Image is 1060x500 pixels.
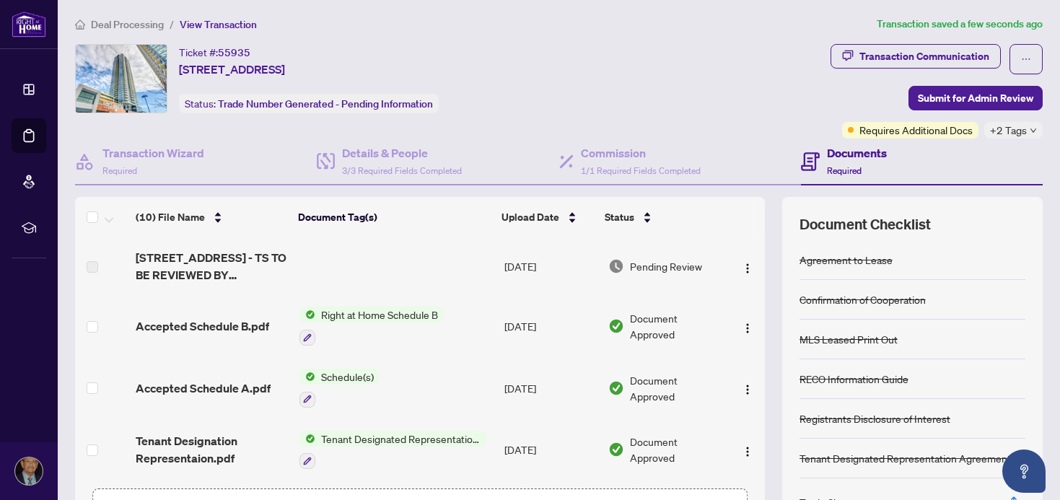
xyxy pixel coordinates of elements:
div: Status: [179,94,439,113]
button: Logo [736,377,759,400]
span: Tenant Designated Representation Agreement [315,431,486,447]
span: Schedule(s) [315,369,380,385]
h4: Documents [827,144,887,162]
h4: Transaction Wizard [102,144,204,162]
span: Document Checklist [800,214,931,234]
span: [STREET_ADDRESS] - TS TO BE REVIEWED BY [PERSON_NAME].pdf [136,249,288,284]
button: Submit for Admin Review [908,86,1043,110]
img: Document Status [608,442,624,457]
div: Transaction Communication [859,45,989,68]
span: Trade Number Generated - Pending Information [218,97,433,110]
img: Status Icon [299,431,315,447]
button: Logo [736,438,759,461]
span: Right at Home Schedule B [315,307,444,323]
th: Status [599,197,724,237]
div: Ticket #: [179,44,250,61]
span: Submit for Admin Review [918,87,1033,110]
img: Logo [742,323,753,334]
span: ellipsis [1021,54,1031,64]
h4: Commission [581,144,701,162]
td: [DATE] [499,419,603,481]
img: Status Icon [299,369,315,385]
span: Status [605,209,634,225]
span: +2 Tags [990,122,1027,139]
span: View Transaction [180,18,257,31]
span: Required [102,165,137,176]
img: Logo [742,446,753,457]
div: Registrants Disclosure of Interest [800,411,950,426]
div: Tenant Designated Representation Agreement [800,450,1011,466]
span: Document Approved [630,310,723,342]
span: Upload Date [501,209,559,225]
th: Upload Date [496,197,599,237]
th: Document Tag(s) [292,197,496,237]
th: (10) File Name [130,197,292,237]
img: Document Status [608,318,624,334]
button: Status IconRight at Home Schedule B [299,307,444,346]
div: MLS Leased Print Out [800,331,898,347]
img: Profile Icon [15,457,43,485]
span: 3/3 Required Fields Completed [342,165,462,176]
span: [STREET_ADDRESS] [179,61,285,78]
button: Logo [736,255,759,278]
img: Document Status [608,380,624,396]
span: Document Approved [630,372,723,404]
img: Logo [742,384,753,395]
span: Required [827,165,862,176]
button: Logo [736,315,759,338]
img: Status Icon [299,307,315,323]
img: IMG-W12372691_1.jpg [76,45,167,113]
button: Transaction Communication [831,44,1001,69]
span: Accepted Schedule A.pdf [136,380,271,397]
li: / [170,16,174,32]
button: Open asap [1002,449,1046,493]
span: Pending Review [630,258,702,274]
img: Logo [742,263,753,274]
span: 1/1 Required Fields Completed [581,165,701,176]
span: Tenant Designation Representaion.pdf [136,432,288,467]
div: Confirmation of Cooperation [800,291,926,307]
img: Document Status [608,258,624,274]
span: Requires Additional Docs [859,122,973,138]
button: Status IconSchedule(s) [299,369,380,408]
span: (10) File Name [136,209,205,225]
span: Accepted Schedule B.pdf [136,317,269,335]
h4: Details & People [342,144,462,162]
span: home [75,19,85,30]
span: 55935 [218,46,250,59]
td: [DATE] [499,237,603,295]
span: Document Approved [630,434,723,465]
td: [DATE] [499,357,603,419]
span: down [1030,127,1037,134]
button: Status IconTenant Designated Representation Agreement [299,431,486,470]
div: RECO Information Guide [800,371,908,387]
article: Transaction saved a few seconds ago [877,16,1043,32]
img: logo [12,11,46,38]
div: Agreement to Lease [800,252,893,268]
td: [DATE] [499,295,603,357]
span: Deal Processing [91,18,164,31]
